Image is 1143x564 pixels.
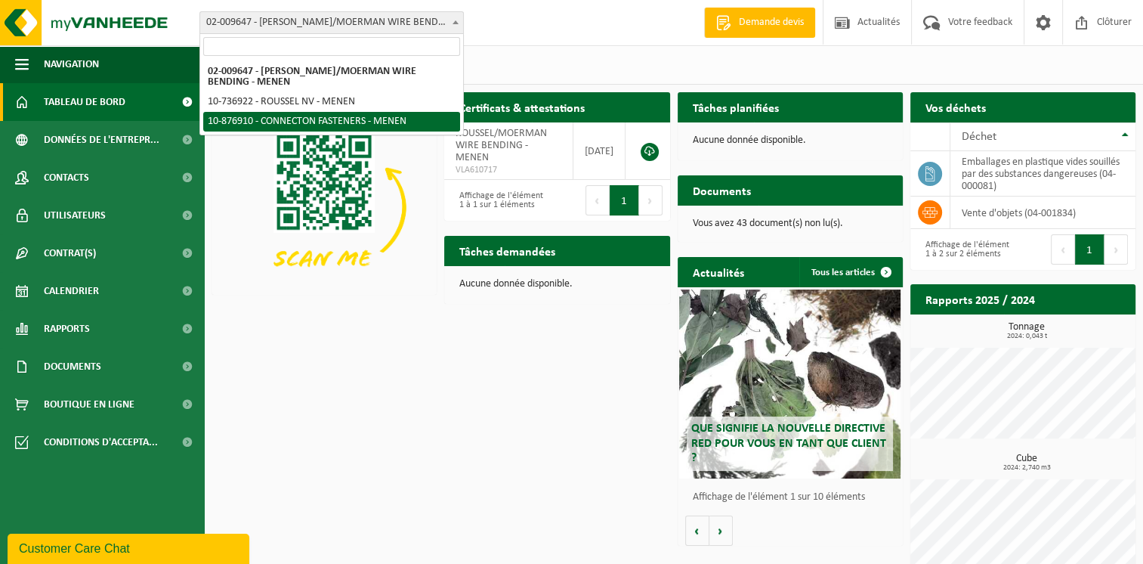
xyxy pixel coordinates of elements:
span: Contrat(s) [44,234,96,272]
li: 10-736922 - ROUSSEL NV - MENEN [203,92,460,112]
span: Documents [44,348,101,386]
img: Download de VHEPlus App [212,122,437,292]
span: VLA610717 [456,164,561,176]
li: 10-876910 - CONNECTON FASTENERS - MENEN [203,112,460,132]
h2: Rapports 2025 / 2024 [910,284,1050,314]
button: Previous [1051,234,1075,265]
a: Tous les articles [799,257,901,287]
button: Next [1104,234,1128,265]
span: Boutique en ligne [44,386,134,423]
span: Tableau de bord [44,83,125,121]
span: Que signifie la nouvelle directive RED pour vous en tant que client ? [690,423,885,463]
span: 02-009647 - ROUSSEL/MOERMAN WIRE BENDING - MENEN [200,12,463,33]
div: Affichage de l'élément 1 à 2 sur 2 éléments [918,233,1015,266]
span: 2024: 2,740 m3 [918,464,1135,472]
h2: Vos déchets [910,92,1001,122]
span: 02-009647 - ROUSSEL/MOERMAN WIRE BENDING - MENEN [199,11,464,34]
a: Que signifie la nouvelle directive RED pour vous en tant que client ? [679,290,900,479]
span: Navigation [44,45,99,83]
span: 2024: 0,043 t [918,333,1135,340]
span: Déchet [962,131,996,143]
li: 02-009647 - [PERSON_NAME]/MOERMAN WIRE BENDING - MENEN [203,62,460,92]
span: Utilisateurs [44,197,106,234]
p: Aucune donnée disponible. [693,135,888,146]
span: Données de l'entrepr... [44,121,159,159]
h2: Tâches demandées [444,236,570,265]
td: emballages en plastique vides souillés par des substances dangereuses (04-000081) [950,151,1135,197]
div: Affichage de l'élément 1 à 1 sur 1 éléments [452,184,549,217]
p: Affichage de l'élément 1 sur 10 éléments [693,492,895,503]
span: Contacts [44,159,89,197]
button: 1 [1075,234,1104,265]
span: Rapports [44,310,90,348]
h3: Tonnage [918,322,1135,340]
h2: Actualités [678,257,759,287]
p: Vous avez 43 document(s) non lu(s). [693,218,888,229]
button: Previous [585,185,610,215]
iframe: chat widget [8,531,252,564]
a: Demande devis [704,8,815,38]
h2: Documents [678,175,766,205]
button: Next [639,185,663,215]
h2: Certificats & attestations [444,92,600,122]
td: [DATE] [573,122,626,180]
span: Calendrier [44,272,99,310]
p: Aucune donnée disponible. [459,279,654,290]
span: Demande devis [735,15,808,30]
button: 1 [610,185,639,215]
td: vente d'objets (04-001834) [950,197,1135,229]
span: Conditions d'accepta... [44,423,158,461]
a: Consulter les rapports [1004,314,1134,344]
button: Vorige [685,516,709,546]
h3: Cube [918,454,1135,472]
button: Volgende [709,516,733,546]
h2: Tâches planifiées [678,92,794,122]
span: ROUSSEL/MOERMAN WIRE BENDING - MENEN [456,128,547,163]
